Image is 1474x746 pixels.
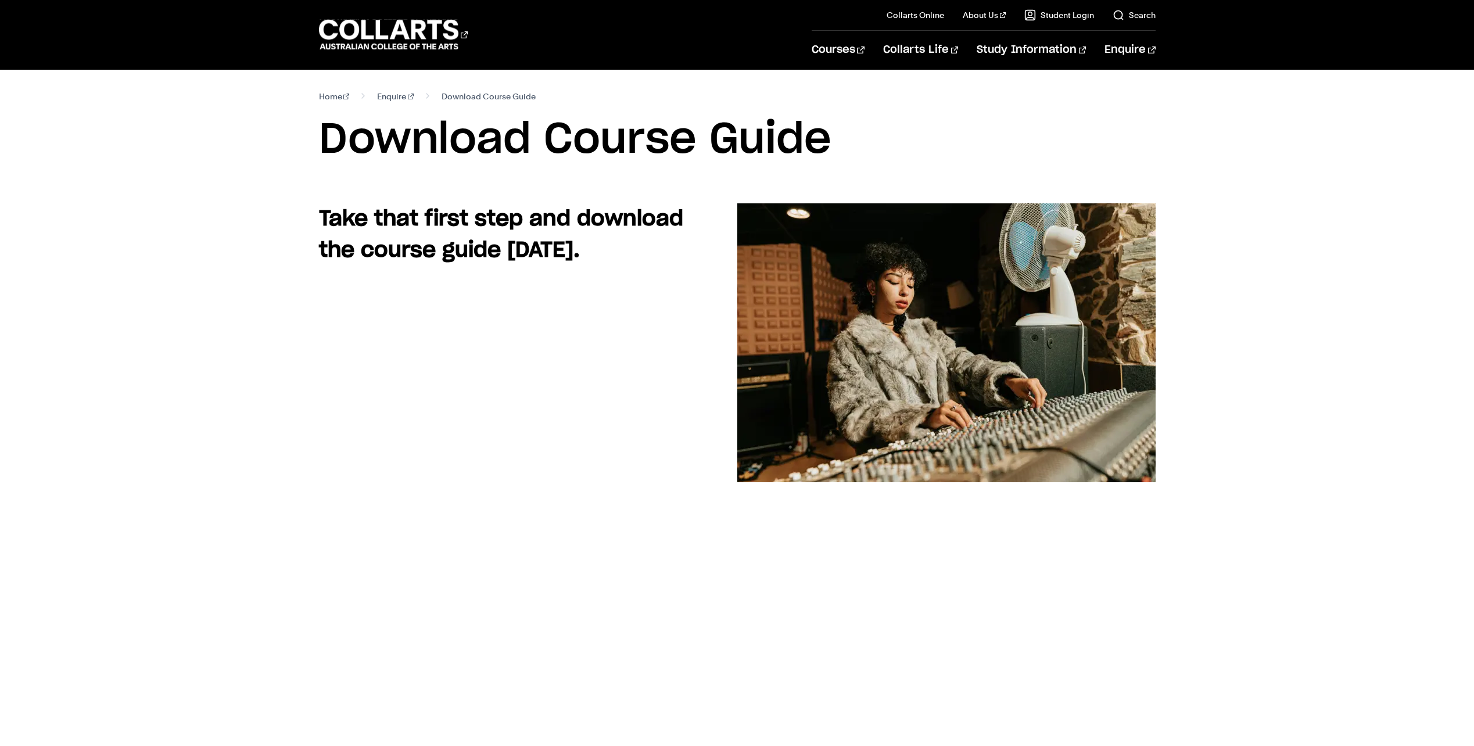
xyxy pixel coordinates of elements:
[883,31,958,69] a: Collarts Life
[377,88,414,105] a: Enquire
[319,88,350,105] a: Home
[319,18,468,51] div: Go to homepage
[1104,31,1155,69] a: Enquire
[1024,9,1094,21] a: Student Login
[812,31,865,69] a: Courses
[963,9,1006,21] a: About Us
[977,31,1086,69] a: Study Information
[442,88,536,105] span: Download Course Guide
[319,209,683,261] strong: Take that first step and download the course guide [DATE].
[319,114,1156,166] h1: Download Course Guide
[887,9,944,21] a: Collarts Online
[1113,9,1156,21] a: Search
